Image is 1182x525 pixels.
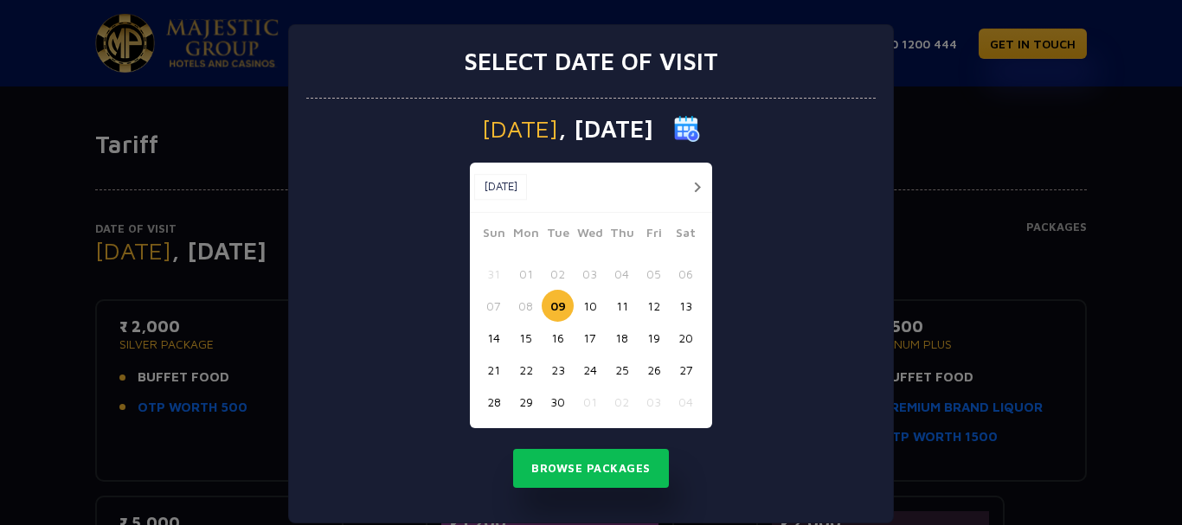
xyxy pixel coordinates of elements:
[606,290,638,322] button: 11
[542,258,574,290] button: 02
[510,354,542,386] button: 22
[638,290,670,322] button: 12
[638,386,670,418] button: 03
[638,322,670,354] button: 19
[510,322,542,354] button: 15
[670,290,702,322] button: 13
[542,354,574,386] button: 23
[606,322,638,354] button: 18
[606,258,638,290] button: 04
[482,117,558,141] span: [DATE]
[670,354,702,386] button: 27
[606,354,638,386] button: 25
[542,386,574,418] button: 30
[606,386,638,418] button: 02
[574,322,606,354] button: 17
[638,223,670,247] span: Fri
[542,290,574,322] button: 09
[542,322,574,354] button: 16
[670,258,702,290] button: 06
[674,116,700,142] img: calender icon
[558,117,653,141] span: , [DATE]
[478,258,510,290] button: 31
[574,354,606,386] button: 24
[670,223,702,247] span: Sat
[670,386,702,418] button: 04
[574,223,606,247] span: Wed
[510,223,542,247] span: Mon
[513,449,669,489] button: Browse Packages
[638,354,670,386] button: 26
[478,290,510,322] button: 07
[510,386,542,418] button: 29
[574,290,606,322] button: 10
[478,223,510,247] span: Sun
[670,322,702,354] button: 20
[574,386,606,418] button: 01
[542,223,574,247] span: Tue
[478,386,510,418] button: 28
[478,354,510,386] button: 21
[574,258,606,290] button: 03
[464,47,718,76] h3: Select date of visit
[638,258,670,290] button: 05
[510,258,542,290] button: 01
[606,223,638,247] span: Thu
[478,322,510,354] button: 14
[474,174,527,200] button: [DATE]
[510,290,542,322] button: 08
